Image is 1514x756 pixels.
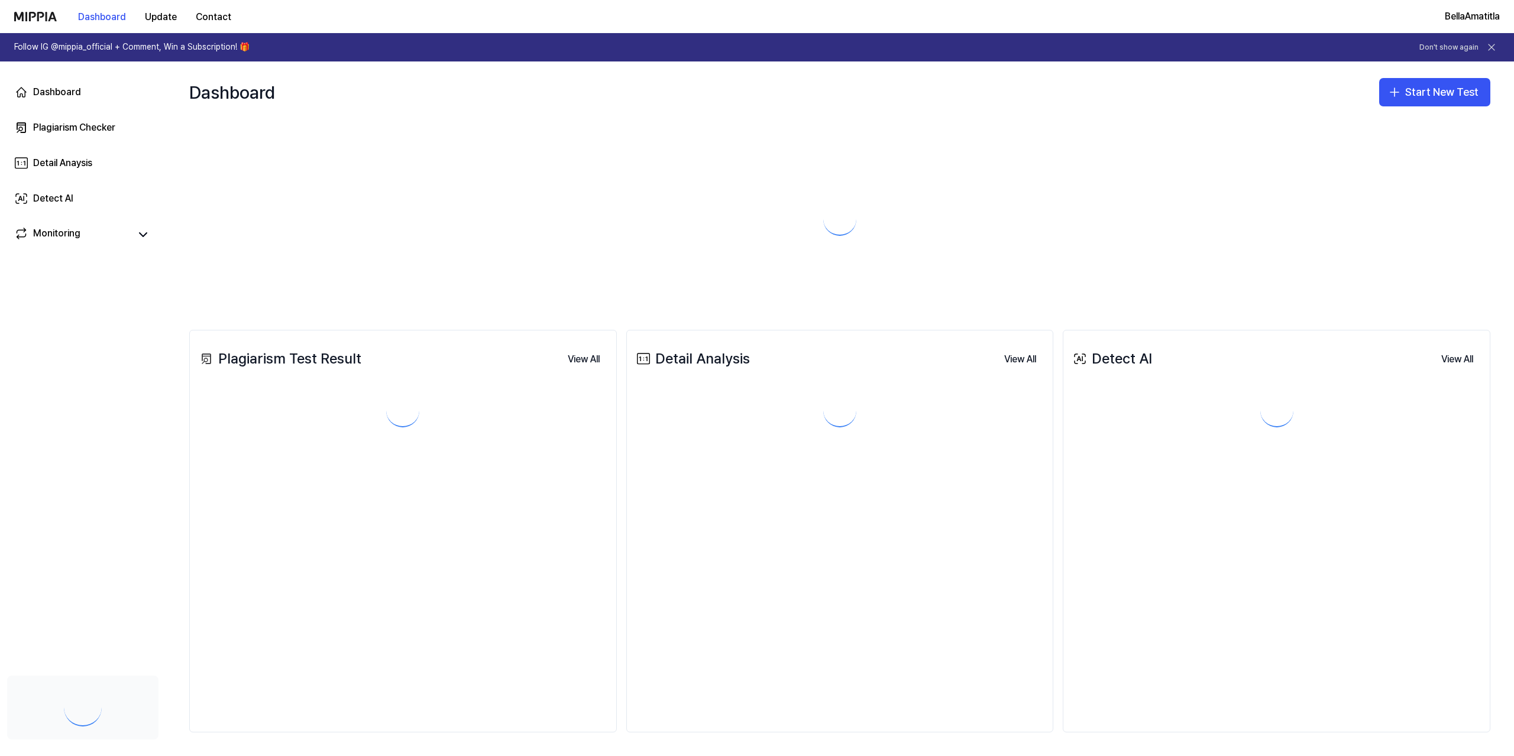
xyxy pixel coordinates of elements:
div: Plagiarism Test Result [197,348,361,370]
button: Update [135,5,186,29]
button: Start New Test [1379,78,1490,106]
a: Dashboard [7,78,158,106]
a: Detail Anaysis [7,149,158,177]
div: Detect AI [1070,348,1152,370]
a: View All [995,346,1046,371]
div: Dashboard [33,85,81,99]
button: Don't show again [1419,43,1479,53]
a: View All [558,346,609,371]
div: Dashboard [189,73,275,111]
h1: Follow IG @mippia_official + Comment, Win a Subscription! 🎁 [14,41,250,53]
button: View All [995,348,1046,371]
button: View All [1432,348,1483,371]
div: Monitoring [33,226,80,243]
button: View All [558,348,609,371]
button: Contact [186,5,241,29]
a: Detect AI [7,184,158,213]
div: Detail Analysis [634,348,750,370]
div: Plagiarism Checker [33,121,115,135]
img: logo [14,12,57,21]
a: View All [1432,346,1483,371]
a: Plagiarism Checker [7,113,158,142]
div: Detect AI [33,192,73,206]
a: Update [135,1,186,33]
button: BellaAmatitla [1445,9,1500,24]
button: Dashboard [69,5,135,29]
a: Monitoring [14,226,130,243]
div: Detail Anaysis [33,156,92,170]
